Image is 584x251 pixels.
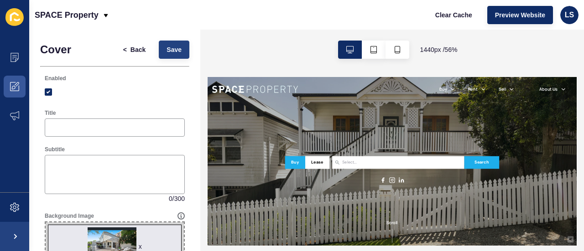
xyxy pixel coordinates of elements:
[45,146,65,153] label: Subtitle
[174,194,185,203] span: 300
[174,141,217,164] button: Lease
[167,45,182,54] span: Save
[413,16,426,27] a: Buy
[457,141,519,164] button: Search
[240,146,286,158] input: Select...
[5,9,164,35] img: Space Property Logo
[169,194,172,203] span: 0
[435,10,472,20] span: Clear Cache
[159,41,189,59] button: Save
[565,10,574,20] span: LS
[35,4,99,26] p: SPACE Property
[45,109,56,117] label: Title
[172,194,174,203] span: /
[464,16,481,27] a: Rent
[123,45,127,54] span: <
[45,75,66,82] label: Enabled
[428,6,480,24] button: Clear Cache
[139,242,142,251] div: x
[495,10,545,20] span: Preview Website
[487,6,553,24] button: Preview Website
[115,41,154,59] button: <Back
[420,45,458,54] span: 1440 px / 56 %
[138,141,173,164] button: Buy
[130,45,146,54] span: Back
[518,16,532,27] a: Sell
[40,43,71,56] h1: Cover
[45,212,94,220] label: Background Image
